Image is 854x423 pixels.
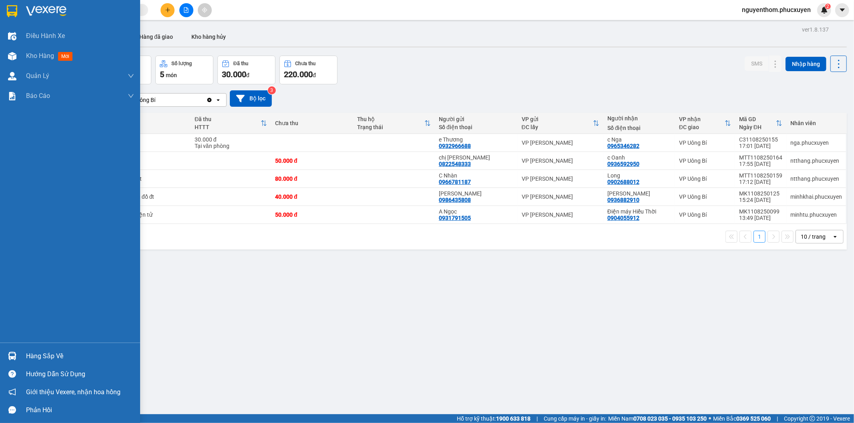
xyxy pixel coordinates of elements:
div: VP nhận [679,116,725,122]
th: Toggle SortBy [735,113,786,134]
div: c Oanh [607,154,671,161]
div: C Nhàn [439,172,514,179]
span: aim [202,7,207,13]
th: Toggle SortBy [518,113,603,134]
span: Gửi hàng Hạ Long: Hotline: [7,54,77,75]
div: 0904055912 [607,215,639,221]
img: warehouse-icon [8,72,16,80]
div: MK1108250099 [739,208,782,215]
img: logo-vxr [7,5,17,17]
strong: 0888 827 827 - 0848 827 827 [17,38,80,52]
span: Miền Bắc [713,414,771,423]
span: down [128,93,134,99]
div: Hồ sơ [117,140,187,146]
strong: 0708 023 035 - 0935 103 250 [633,415,707,422]
div: Người nhận [607,115,671,122]
sup: 3 [268,86,276,94]
div: Ngày ĐH [739,124,776,130]
div: Đã thu [195,116,261,122]
div: nga.phucxuyen [790,140,842,146]
div: minhtu.phucxuyen [790,211,842,218]
div: ĐC lấy [522,124,593,130]
button: SMS [745,56,769,71]
div: Tên món [117,116,187,122]
svg: open [832,233,838,240]
span: caret-down [839,6,846,14]
span: đ [246,72,249,78]
div: VP [PERSON_NAME] [522,158,599,164]
span: Quản Lý [26,71,49,81]
div: c Nga [607,136,671,143]
div: Chưa thu [275,120,349,126]
div: Chưa thu [295,61,316,66]
div: e Thương [439,136,514,143]
span: notification [8,388,16,396]
div: 0932966688 [439,143,471,149]
div: Hàng sắp về [26,350,134,362]
th: Toggle SortBy [675,113,735,134]
div: Thu hộ [357,116,424,122]
span: 2 [826,4,829,9]
svg: Clear value [206,97,213,103]
span: | [777,414,778,423]
div: MTT1108250164 [739,154,782,161]
img: warehouse-icon [8,352,16,360]
div: Số điện thoại [607,125,671,131]
span: Cung cấp máy in - giấy in: [544,414,606,423]
span: question-circle [8,370,16,378]
div: 0966781187 [439,179,471,185]
span: Giới thiệu Vexere, nhận hoa hồng [26,387,121,397]
div: Nhân viên [790,120,842,126]
button: file-add [179,3,193,17]
div: Phản hồi [26,404,134,416]
div: Mã GD [739,116,776,122]
div: Tại văn phòng [195,143,267,149]
div: Hướng dẫn sử dụng [26,368,134,380]
span: 220.000 [284,70,313,79]
div: Anh Dũng [439,190,514,197]
svg: open [215,97,221,103]
div: VP [PERSON_NAME] [522,211,599,218]
img: warehouse-icon [8,52,16,60]
div: ntthang.phucxuyen [790,176,842,182]
button: Nhập hàng [786,57,826,71]
button: plus [161,3,175,17]
div: VP Uông Bí [679,176,731,182]
div: C31108250155 [739,136,782,143]
div: VP Uông Bí [679,194,731,200]
div: Người gửi [439,116,514,122]
div: Long [607,172,671,179]
input: Selected VP Uông Bí. [156,96,157,104]
span: mới [58,52,72,61]
span: Kho hàng hủy [191,34,226,40]
div: VP Uông Bí [679,211,731,218]
button: Chưa thu220.000đ [279,56,338,84]
div: Số điện thoại [439,124,514,130]
div: 0931791505 [439,215,471,221]
div: 50.000 đ [275,211,349,218]
div: minhkhai.phucxuyen [790,194,842,200]
div: MK1108250125 [739,190,782,197]
span: Điều hành xe [26,31,65,41]
span: plus [165,7,171,13]
div: 1 hồ sơ [117,158,187,164]
span: copyright [810,416,815,421]
div: VP [PERSON_NAME] [522,140,599,146]
div: ver 1.8.137 [802,25,829,34]
button: Hàng đã giao [133,27,179,46]
span: | [537,414,538,423]
strong: 0369 525 060 [736,415,771,422]
div: 0936592950 [607,161,639,167]
div: VP [PERSON_NAME] [522,176,599,182]
span: 5 [160,70,164,79]
div: Ghi chú [117,124,187,130]
span: message [8,406,16,414]
div: 80.000 đ [275,176,349,182]
div: 0965346282 [607,143,639,149]
div: VP [PERSON_NAME] [522,194,599,200]
div: VP Uông Bí [679,140,731,146]
span: Kho hàng [26,52,54,60]
span: Gửi hàng [GEOGRAPHIC_DATA]: Hotline: [4,23,80,52]
div: 10 / trang [801,233,826,241]
span: món [166,72,177,78]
